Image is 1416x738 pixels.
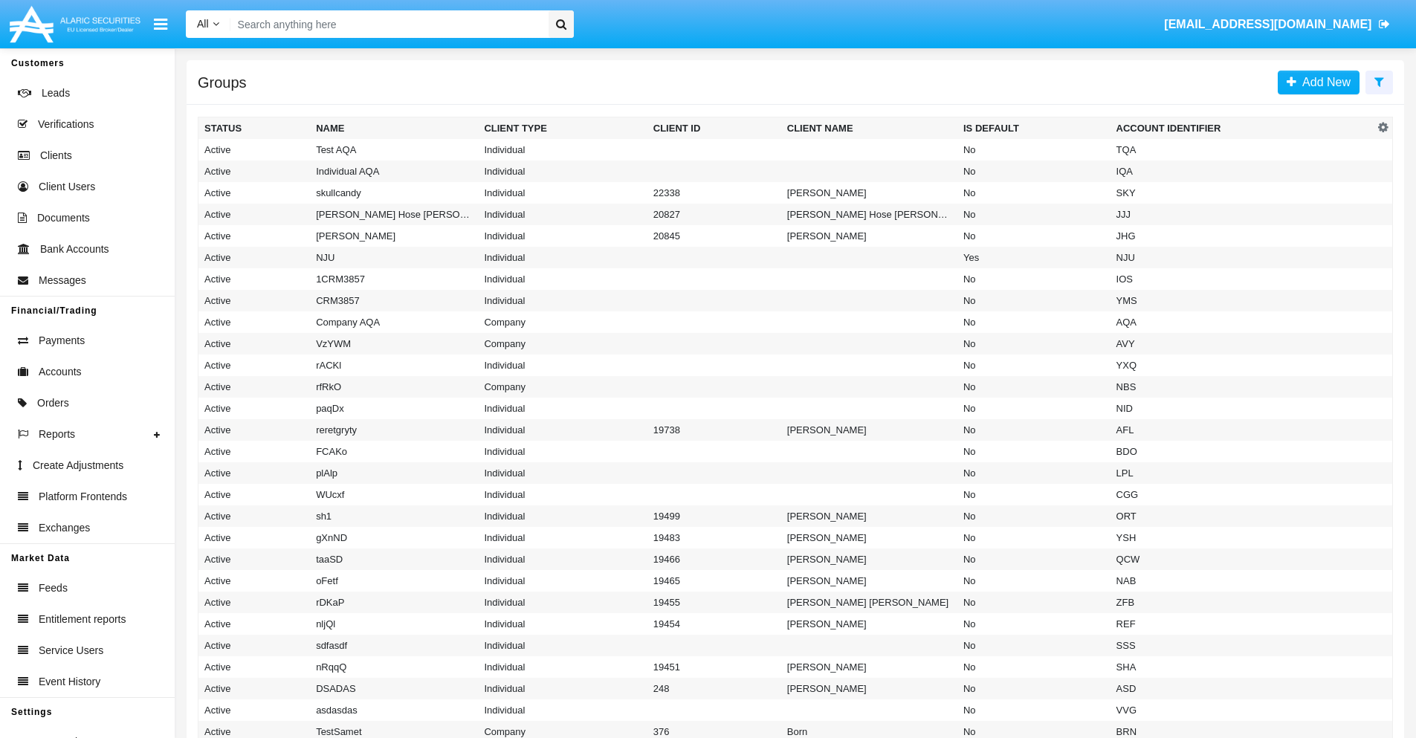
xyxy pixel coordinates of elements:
[957,117,1111,140] th: Is Default
[1111,117,1374,140] th: Account Identifier
[39,612,126,627] span: Entitlement reports
[1111,678,1374,699] td: ASD
[198,311,311,333] td: Active
[781,570,957,592] td: [PERSON_NAME]
[1111,441,1374,462] td: BDO
[198,527,311,548] td: Active
[1111,182,1374,204] td: SKY
[310,505,478,527] td: sh1
[198,139,311,161] td: Active
[1111,570,1374,592] td: NAB
[957,548,1111,570] td: No
[310,527,478,548] td: gXnND
[198,441,311,462] td: Active
[310,311,478,333] td: Company AQA
[38,117,94,132] span: Verifications
[957,290,1111,311] td: No
[957,247,1111,268] td: Yes
[957,441,1111,462] td: No
[198,333,311,355] td: Active
[478,161,647,182] td: Individual
[478,398,647,419] td: Individual
[781,527,957,548] td: [PERSON_NAME]
[39,580,68,596] span: Feeds
[310,613,478,635] td: nljQl
[478,311,647,333] td: Company
[957,204,1111,225] td: No
[186,16,230,32] a: All
[1111,527,1374,548] td: YSH
[198,699,311,721] td: Active
[478,548,647,570] td: Individual
[647,505,781,527] td: 19499
[781,117,957,140] th: Client Name
[1111,613,1374,635] td: REF
[310,678,478,699] td: DSADAS
[39,489,127,505] span: Platform Frontends
[957,678,1111,699] td: No
[957,656,1111,678] td: No
[957,505,1111,527] td: No
[310,139,478,161] td: Test AQA
[1111,161,1374,182] td: IQA
[1111,355,1374,376] td: YXQ
[310,333,478,355] td: VzYWM
[957,570,1111,592] td: No
[478,527,647,548] td: Individual
[310,117,478,140] th: Name
[198,204,311,225] td: Active
[39,520,90,536] span: Exchanges
[478,462,647,484] td: Individual
[197,18,209,30] span: All
[198,484,311,505] td: Active
[781,182,957,204] td: [PERSON_NAME]
[781,613,957,635] td: [PERSON_NAME]
[1111,225,1374,247] td: JHG
[310,225,478,247] td: [PERSON_NAME]
[478,376,647,398] td: Company
[310,419,478,441] td: reretgryty
[478,139,647,161] td: Individual
[310,592,478,613] td: rDKaP
[478,225,647,247] td: Individual
[310,462,478,484] td: plAlp
[1111,268,1374,290] td: IOS
[647,225,781,247] td: 20845
[310,247,478,268] td: NJU
[1111,592,1374,613] td: ZFB
[957,161,1111,182] td: No
[39,179,95,195] span: Client Users
[198,548,311,570] td: Active
[198,635,311,656] td: Active
[310,398,478,419] td: paqDx
[198,656,311,678] td: Active
[1111,484,1374,505] td: CGG
[647,592,781,613] td: 19455
[478,204,647,225] td: Individual
[647,570,781,592] td: 19465
[957,311,1111,333] td: No
[781,548,957,570] td: [PERSON_NAME]
[957,613,1111,635] td: No
[478,117,647,140] th: Client Type
[647,204,781,225] td: 20827
[647,419,781,441] td: 19738
[39,364,82,380] span: Accounts
[310,441,478,462] td: FCAKo
[957,268,1111,290] td: No
[310,548,478,570] td: taaSD
[1111,462,1374,484] td: LPL
[647,678,781,699] td: 248
[957,355,1111,376] td: No
[40,242,109,257] span: Bank Accounts
[781,656,957,678] td: [PERSON_NAME]
[647,117,781,140] th: Client ID
[957,592,1111,613] td: No
[478,182,647,204] td: Individual
[198,161,311,182] td: Active
[478,355,647,376] td: Individual
[478,635,647,656] td: Individual
[1111,548,1374,570] td: QCW
[39,427,75,442] span: Reports
[957,139,1111,161] td: No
